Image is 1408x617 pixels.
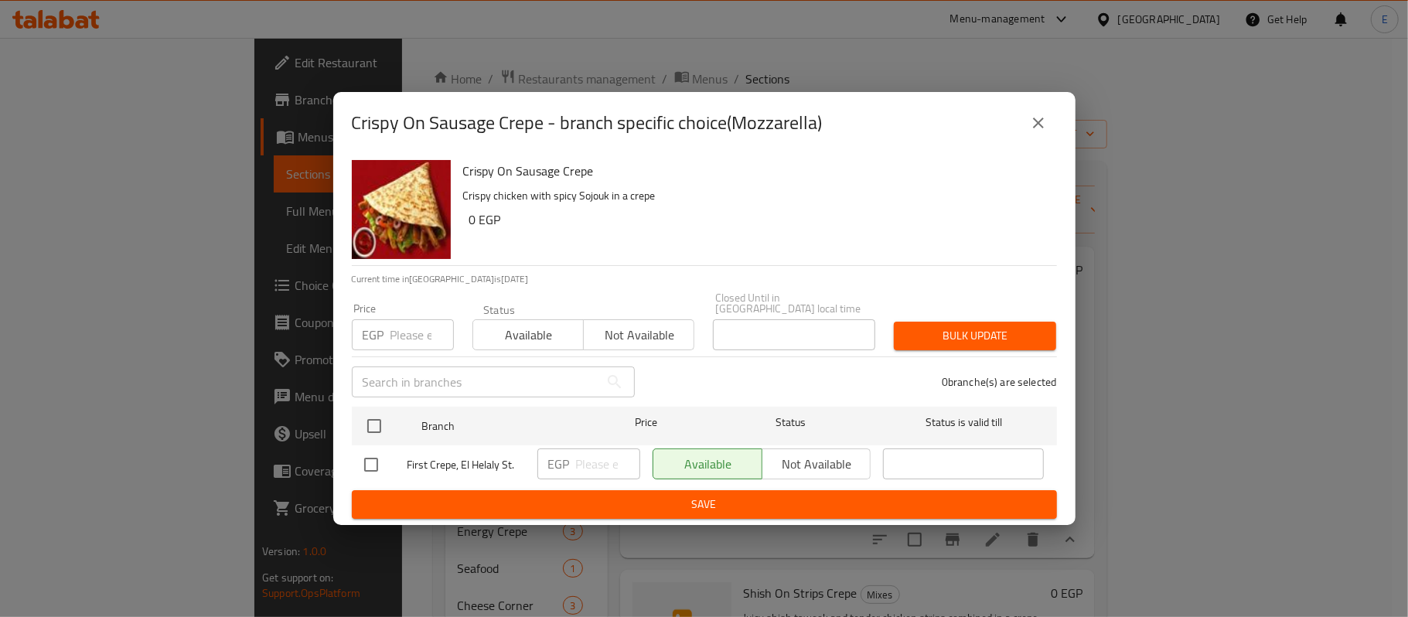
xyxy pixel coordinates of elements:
input: Please enter price [390,319,454,350]
p: Crispy chicken with spicy Sojouk in a crepe [463,186,1045,206]
h2: Crispy On Sausage Crepe - branch specific choice(Mozzarella) [352,111,823,135]
img: Crispy On Sausage Crepe [352,160,451,259]
button: Available [472,319,584,350]
button: Bulk update [894,322,1056,350]
span: Available [479,324,578,346]
span: Price [595,413,697,432]
input: Search in branches [352,366,599,397]
p: 0 branche(s) are selected [942,374,1057,390]
p: EGP [363,326,384,344]
span: Bulk update [906,326,1044,346]
span: First Crepe, El Helaly St. [407,455,525,475]
span: Not available [590,324,688,346]
button: Save [352,490,1057,519]
button: Not available [583,319,694,350]
button: close [1020,104,1057,141]
span: Branch [421,417,582,436]
span: Save [364,495,1045,514]
input: Please enter price [576,448,640,479]
p: EGP [548,455,570,473]
h6: Crispy On Sausage Crepe [463,160,1045,182]
span: Status [710,413,871,432]
span: Status is valid till [883,413,1044,432]
p: Current time in [GEOGRAPHIC_DATA] is [DATE] [352,272,1057,286]
h6: 0 EGP [469,209,1045,230]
